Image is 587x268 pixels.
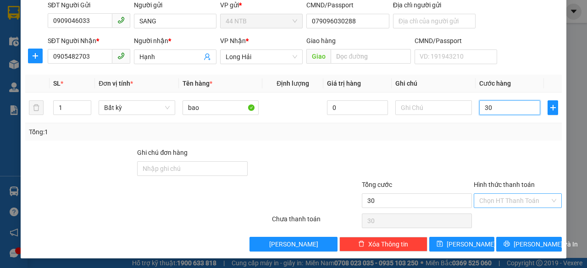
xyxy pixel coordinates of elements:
button: plus [548,100,558,115]
button: [PERSON_NAME] [249,237,338,252]
span: phone [117,52,125,60]
span: user-add [204,53,211,60]
span: Giao hàng [306,37,336,44]
span: Long Hải [226,50,297,64]
span: [PERSON_NAME] [447,239,496,249]
div: SĐT Người Nhận [48,36,130,46]
span: [PERSON_NAME] [269,239,318,249]
th: Ghi chú [392,75,476,93]
div: CMND/Passport [415,36,497,46]
button: plus [28,49,43,63]
span: 44 NTB [226,14,297,28]
span: phone [117,16,125,24]
span: Xóa Thông tin [368,239,408,249]
input: Địa chỉ của người gửi [393,14,476,28]
span: SL [53,80,61,87]
span: Giao [306,49,331,64]
button: deleteXóa Thông tin [339,237,427,252]
span: plus [548,104,558,111]
div: Tổng: 1 [29,127,227,137]
span: Tên hàng [183,80,212,87]
span: [PERSON_NAME] và In [514,239,578,249]
label: Ghi chú đơn hàng [137,149,188,156]
input: 0 [327,100,388,115]
span: save [437,241,443,248]
input: Dọc đường [331,49,410,64]
span: Bất kỳ [104,101,170,115]
button: save[PERSON_NAME] [429,237,495,252]
button: printer[PERSON_NAME] và In [496,237,562,252]
div: Chưa thanh toán [271,214,361,230]
span: VP Nhận [220,37,246,44]
input: Ghi chú đơn hàng [137,161,248,176]
span: Định lượng [277,80,309,87]
span: Giá trị hàng [327,80,361,87]
span: Tổng cước [362,181,392,188]
div: Người nhận [134,36,216,46]
span: Đơn vị tính [99,80,133,87]
label: Hình thức thanh toán [474,181,535,188]
button: delete [29,100,44,115]
input: VD: Bàn, Ghế [183,100,259,115]
span: printer [504,241,510,248]
span: Cước hàng [479,80,511,87]
span: plus [28,52,42,60]
input: Ghi Chú [395,100,472,115]
span: delete [358,241,365,248]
